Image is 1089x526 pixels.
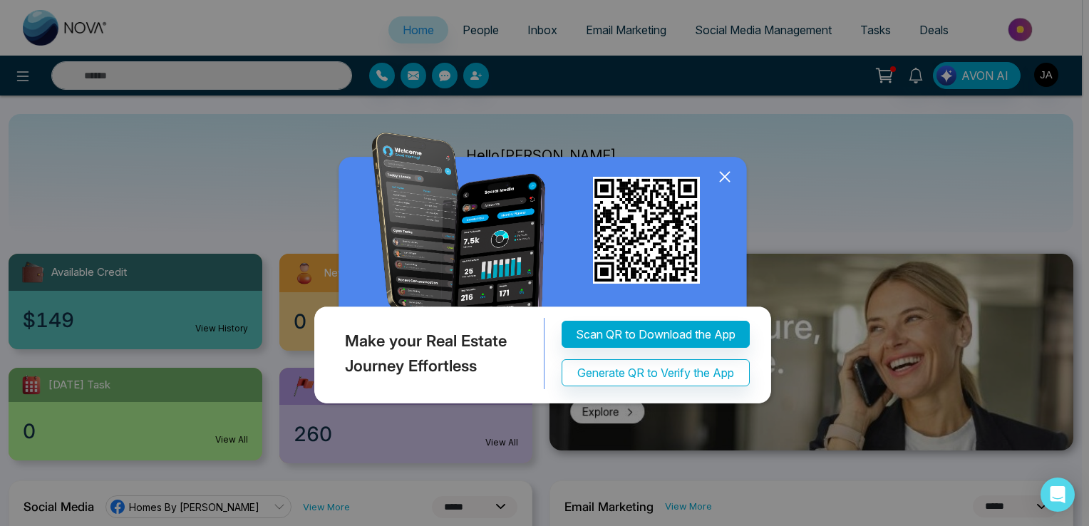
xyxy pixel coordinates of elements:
div: Make your Real Estate Journey Effortless [311,318,544,389]
button: Scan QR to Download the App [562,321,750,348]
img: qr_for_download_app.png [593,177,700,284]
img: QRModal [311,133,778,410]
button: Generate QR to Verify the App [562,359,750,386]
div: Open Intercom Messenger [1041,478,1075,512]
